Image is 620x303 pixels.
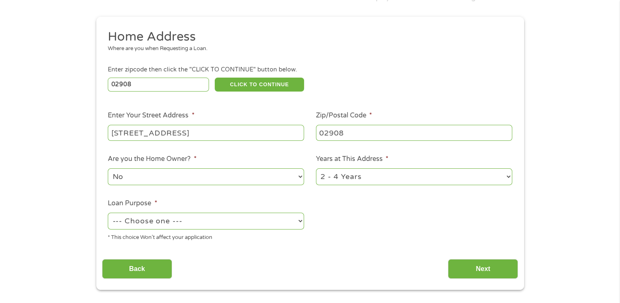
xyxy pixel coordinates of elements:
label: Years at This Address [316,155,388,163]
label: Enter Your Street Address [108,111,194,120]
input: 1 Main Street [108,125,304,140]
label: Are you the Home Owner? [108,155,196,163]
div: Enter zipcode then click the "CLICK TO CONTINUE" button below. [108,65,512,74]
div: Where are you when Requesting a Loan. [108,45,506,53]
label: Loan Purpose [108,199,157,208]
button: CLICK TO CONTINUE [215,78,304,92]
input: Enter Zipcode (e.g 01510) [108,78,209,92]
h2: Home Address [108,29,506,45]
input: Next [448,259,518,279]
label: Zip/Postal Code [316,111,372,120]
input: Back [102,259,172,279]
div: * This choice Won’t affect your application [108,231,304,242]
